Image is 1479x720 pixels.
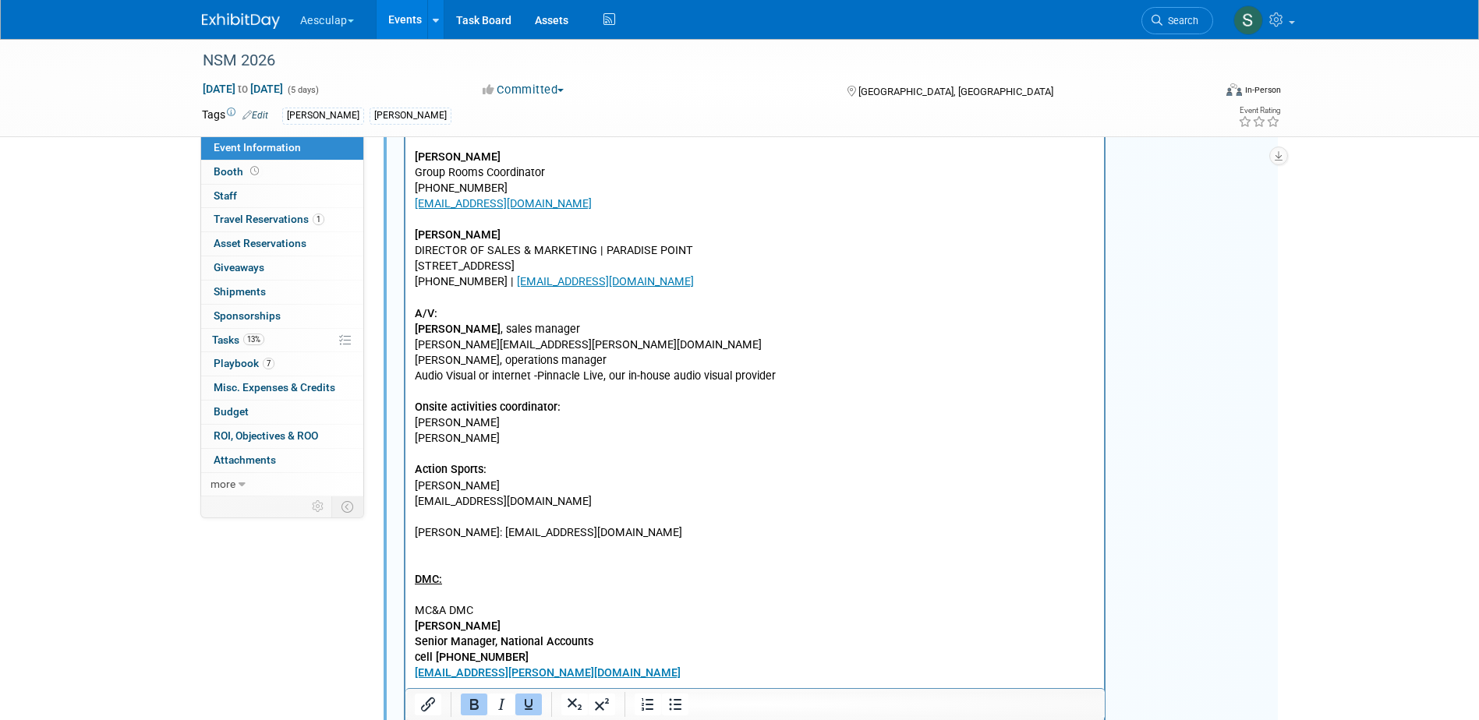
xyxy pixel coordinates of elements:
span: (5 days) [286,85,319,95]
a: Search [1141,7,1213,34]
span: Misc. Expenses & Credits [214,381,335,394]
span: Playbook [214,357,274,369]
span: Sponsorships [214,309,281,322]
span: [GEOGRAPHIC_DATA], [GEOGRAPHIC_DATA] [858,86,1053,97]
a: Misc. Expenses & Credits [201,376,363,400]
a: Budget [201,401,363,424]
a: Edit [242,110,268,121]
div: Event Format [1121,81,1282,104]
span: Shipments [214,285,266,298]
span: Giveaways [214,261,264,274]
span: Tasks [212,334,264,346]
div: [PERSON_NAME] [370,108,451,124]
div: [PERSON_NAME] [282,108,364,124]
span: [DATE] [DATE] [202,82,284,96]
div: Event Rating [1238,107,1280,115]
span: Search [1162,15,1198,26]
span: Event Information [214,141,301,154]
span: ROI, Objectives & ROO [214,429,318,442]
div: NSM 2026 [197,47,1190,75]
button: Subscript [561,694,588,715]
a: Travel Reservations1 [201,208,363,231]
a: Giveaways [201,256,363,280]
button: Bold [461,694,487,715]
span: 7 [263,358,274,369]
a: Booth [201,161,363,184]
span: to [235,83,250,95]
img: Format-Inperson.png [1226,83,1242,96]
button: Italic [488,694,515,715]
a: Shipments [201,281,363,304]
span: 13% [243,334,264,345]
a: Sponsorships [201,305,363,328]
span: Travel Reservations [214,213,324,225]
a: Event Information [201,136,363,160]
span: Booth [214,165,262,178]
span: more [211,478,235,490]
button: Superscript [589,694,615,715]
a: Asset Reservations [201,232,363,256]
td: Toggle Event Tabs [331,496,363,517]
a: Tasks13% [201,329,363,352]
td: Personalize Event Tab Strip [305,496,332,517]
span: Attachments [214,454,276,466]
a: Playbook7 [201,352,363,376]
span: Booth not reserved yet [247,165,262,177]
button: Insert/edit link [415,694,441,715]
div: In-Person [1244,84,1281,96]
span: Budget [214,405,249,418]
span: Staff [214,189,237,202]
td: Tags [202,107,268,125]
img: Sara Hurson [1233,5,1263,35]
span: 1 [313,214,324,225]
button: Committed [477,82,570,98]
a: ROI, Objectives & ROO [201,425,363,448]
img: ExhibitDay [202,13,280,29]
a: more [201,473,363,496]
button: Numbered list [635,694,661,715]
a: Staff [201,185,363,208]
a: Attachments [201,449,363,472]
span: Asset Reservations [214,237,306,249]
button: Underline [515,694,542,715]
button: Bullet list [662,694,688,715]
